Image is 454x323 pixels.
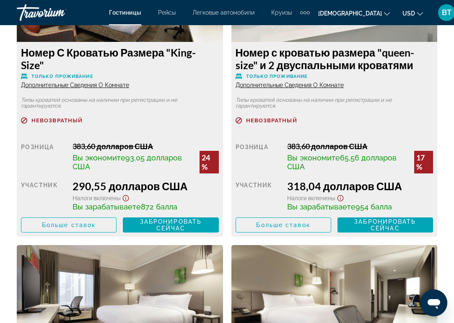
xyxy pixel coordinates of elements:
[21,82,129,88] span: Дополнительные Сведения О Комнате
[31,74,93,79] span: ТОЛЬКО ПРОЖИВАНИЕ
[337,217,433,233] button: ЗАБРОНИРОВАТЬ СЕЙЧАС
[256,222,310,228] span: Больше ставок
[192,9,254,16] a: Легковые автомобили
[271,9,292,16] a: Круизы
[73,194,121,202] span: Налоги включены
[420,289,447,316] iframe: Кнопка запуска окна обмена сообщениями
[287,194,335,202] span: Налоги включены
[73,142,218,151] div: 383,60 долларов США
[246,118,297,123] span: НЕВОЗВРАТНЫЙ
[158,9,176,16] a: Рейсы
[318,7,390,19] button: Изменить язык
[73,202,141,211] span: Вы зарабатываете
[236,142,281,173] div: Розница
[236,97,433,109] p: Типы кроватей основаны на наличии при регистрации и не гарантируются.
[141,202,177,211] span: 872 балла
[287,142,433,151] div: 383,60 долларов США
[335,192,345,202] button: Показать отказ от ответственности за налоги и сборы
[200,151,218,173] div: 24 %
[31,118,83,123] span: НЕВОЗВРАТНЫЙ
[355,202,392,211] span: 954 балла
[402,7,423,19] button: Изменить валюту
[300,6,310,19] button: Дополнительные навигационные элементы
[246,74,308,79] span: ТОЛЬКО ПРОЖИВАНИЕ
[73,153,182,171] span: 93,05 долларов США
[354,218,416,232] span: ЗАБРОНИРОВАТЬ СЕЙЧАС
[140,218,202,232] span: ЗАБРОНИРОВАТЬ СЕЙЧАС
[73,153,125,162] span: Вы экономите
[17,2,101,23] a: Травориум
[73,180,218,192] div: 290,55 долларов США
[287,202,355,211] span: Вы зарабатываете
[21,142,66,173] div: Розница
[236,217,331,233] button: Больше ставок
[42,222,96,228] span: Больше ставок
[21,46,219,71] h3: Номер С Кроватью Размера "King-Size"
[287,180,433,192] div: 318,04 долларов США
[21,180,66,211] div: Участник
[236,46,433,71] h3: Номер с кроватью размера "queen-size" и 2 двуспальными кроватями
[236,180,281,211] div: Участник
[236,82,344,88] span: Дополнительные Сведения О Комнате
[287,153,340,162] span: Вы экономите
[21,97,219,109] p: Типы кроватей основаны на наличии при регистрации и не гарантируются.
[121,192,131,202] button: Показать отказ от ответственности за налоги и сборы
[109,9,141,16] a: Гостиницы
[414,151,433,173] div: 17 %
[442,8,451,17] span: ВТ
[287,153,397,171] span: 65,56 долларов США
[21,217,117,233] button: Больше ставок
[402,10,415,17] span: USD
[318,10,382,17] span: [DEMOGRAPHIC_DATA]
[123,217,218,233] button: ЗАБРОНИРОВАТЬ СЕЙЧАС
